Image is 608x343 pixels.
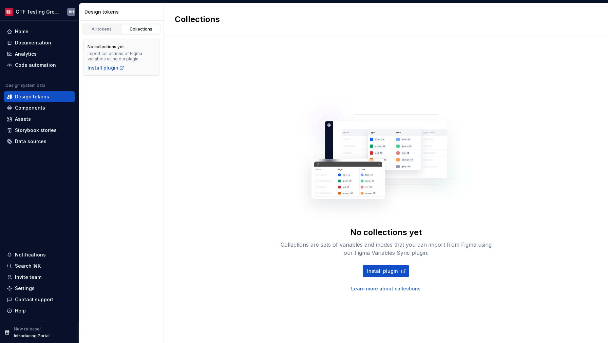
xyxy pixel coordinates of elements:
div: Data sources [15,138,46,145]
div: BH [69,9,74,15]
div: Notifications [15,251,46,258]
div: Home [15,28,28,35]
div: Documentation [15,39,51,46]
a: Code automation [4,60,75,71]
p: Introducing Portal [14,333,50,339]
div: Import collections of Figma variables using our plugin. [88,51,155,62]
button: Contact support [4,294,75,305]
div: Collections are sets of variables and modes that you can import from Figma using our Figma Variab... [278,241,495,257]
a: Storybook stories [4,125,75,136]
a: Install plugin [88,64,125,71]
div: Analytics [15,51,37,57]
a: Install plugin [363,265,409,277]
a: Settings [4,283,75,294]
div: All tokens [85,26,119,32]
button: Notifications [4,249,75,260]
div: Settings [15,285,35,292]
h2: Collections [175,14,220,25]
a: Data sources [4,136,75,147]
span: Install plugin [367,268,398,274]
div: GTF Testing Grounds [16,8,59,15]
div: Help [15,307,26,314]
a: Invite team [4,272,75,283]
button: Help [4,305,75,316]
div: No collections yet [350,227,422,238]
div: Components [15,104,45,111]
div: Assets [15,116,31,122]
div: Invite team [15,274,41,281]
div: Code automation [15,62,56,69]
div: Collections [124,26,158,32]
button: Search ⌘K [4,261,75,271]
div: Design tokens [15,93,49,100]
a: Analytics [4,49,75,59]
a: Learn more about collections [351,285,421,292]
div: Storybook stories [15,127,57,134]
a: Design tokens [4,91,75,102]
a: Documentation [4,37,75,48]
a: Assets [4,114,75,125]
img: f4f33d50-0937-4074-a32a-c7cda971eed1.png [5,8,13,16]
button: GTF Testing GroundsBH [1,4,77,19]
a: Home [4,26,75,37]
div: Design system data [5,83,45,88]
div: Search ⌘K [15,263,41,269]
div: No collections yet [88,44,124,50]
div: Design tokens [84,8,161,15]
div: Contact support [15,296,53,303]
a: Components [4,102,75,113]
p: New release! [14,326,41,332]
